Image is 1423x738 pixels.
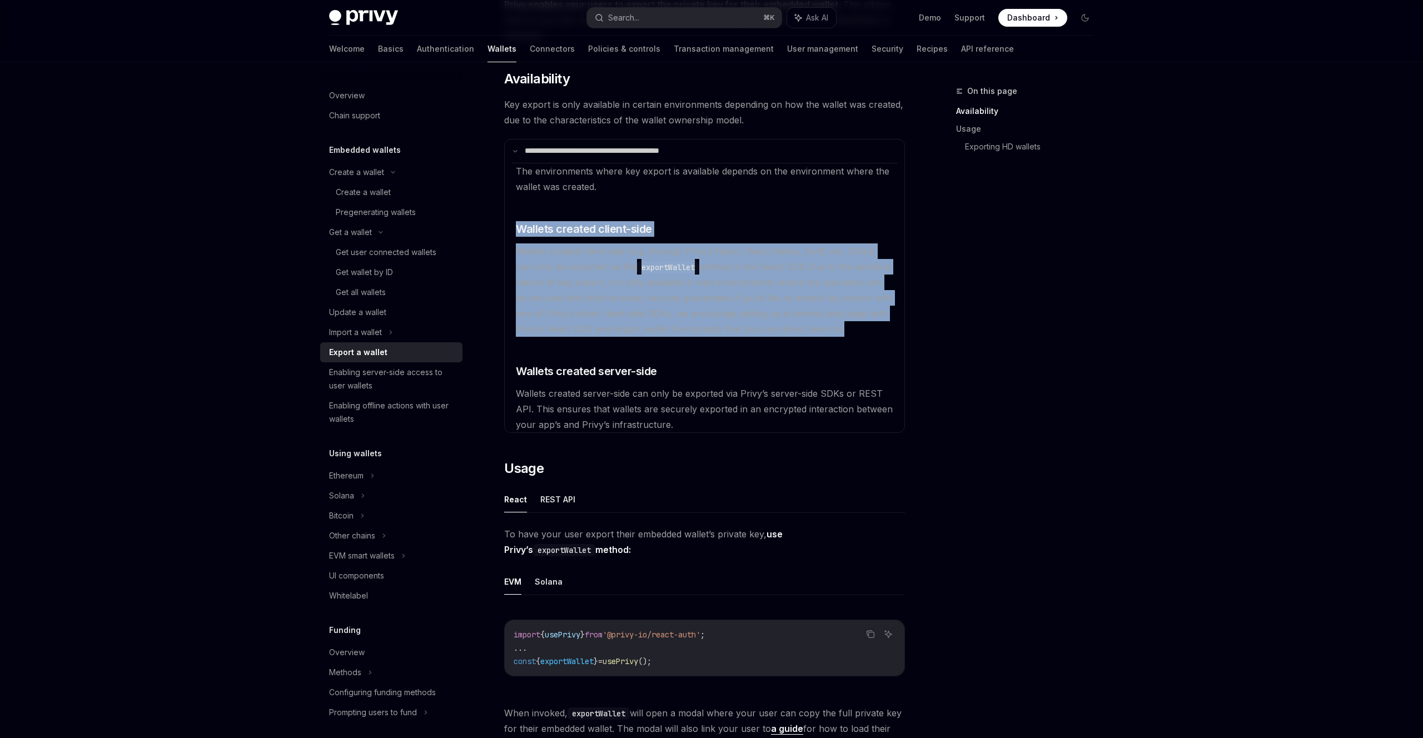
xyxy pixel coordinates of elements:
[320,202,462,222] a: Pregenerating wallets
[329,529,375,542] div: Other chains
[545,630,580,640] span: usePrivy
[638,656,651,666] span: ();
[514,630,540,640] span: import
[320,262,462,282] a: Get wallet by ID
[608,11,639,24] div: Search...
[329,646,365,659] div: Overview
[881,627,895,641] button: Ask AI
[806,12,828,23] span: Ask AI
[516,246,875,272] span: Wallets created client-side (e.g. through Privy’s React, React Native, Swift, etc. SDKs) can only...
[516,221,652,237] span: Wallets created client-side
[700,630,705,640] span: ;
[336,266,393,279] div: Get wallet by ID
[320,566,462,586] a: UI components
[504,460,544,477] span: Usage
[917,36,948,62] a: Recipes
[580,630,585,640] span: }
[320,282,462,302] a: Get all wallets
[329,89,365,102] div: Overview
[329,346,387,359] div: Export a wallet
[487,36,516,62] a: Wallets
[320,586,462,606] a: Whitelabel
[320,396,462,429] a: Enabling offline actions with user wallets
[1007,12,1050,23] span: Dashboard
[320,342,462,362] a: Export a wallet
[863,627,878,641] button: Copy the contents from the code block
[329,166,384,179] div: Create a wallet
[637,261,699,273] code: exportWallet
[329,589,368,602] div: Whitelabel
[514,656,536,666] span: const
[504,97,905,128] span: Key export is only available in certain environments depending on how the wallet was created, due...
[516,388,893,430] span: Wallets created server-side can only be exported via Privy’s server-side SDKs or REST API. This e...
[536,656,540,666] span: {
[329,36,365,62] a: Welcome
[1076,9,1094,27] button: Toggle dark mode
[329,624,361,637] h5: Funding
[329,469,364,482] div: Ethereum
[674,36,774,62] a: Transaction management
[329,666,361,679] div: Methods
[329,447,382,460] h5: Using wallets
[320,86,462,106] a: Overview
[329,306,386,319] div: Update a wallet
[504,526,905,557] span: To have your user export their embedded wallet’s private key,
[535,569,563,595] button: Solana
[336,186,391,199] div: Create a wallet
[336,246,436,259] div: Get user connected wallets
[530,36,575,62] a: Connectors
[954,12,985,23] a: Support
[587,8,782,28] button: Search...⌘K
[516,363,657,379] span: Wallets created server-side
[320,642,462,662] a: Overview
[961,36,1014,62] a: API reference
[329,549,395,562] div: EVM smart wallets
[378,36,404,62] a: Basics
[540,486,575,512] button: REST API
[603,630,700,640] span: '@privy-io/react-auth'
[336,206,416,219] div: Pregenerating wallets
[329,326,382,339] div: Import a wallet
[516,292,892,335] span: If you’d like to enable key export with one of Privy’s other client-side SDKs, we encourage setti...
[514,643,527,653] span: ...
[533,544,595,556] code: exportWallet
[594,656,598,666] span: }
[329,686,436,699] div: Configuring funding methods
[919,12,941,23] a: Demo
[329,489,354,502] div: Solana
[516,166,889,192] span: The environments where key export is available depends on the environment where the wallet was cr...
[603,656,638,666] span: usePrivy
[329,399,456,426] div: Enabling offline actions with user wallets
[320,242,462,262] a: Get user connected wallets
[504,528,783,555] strong: use Privy’s method:
[998,9,1067,27] a: Dashboard
[329,109,380,122] div: Chain support
[320,182,462,202] a: Create a wallet
[329,143,401,157] h5: Embedded wallets
[568,707,630,720] code: exportWallet
[540,656,594,666] span: exportWallet
[771,723,803,735] a: a guide
[504,569,521,595] button: EVM
[504,486,527,512] button: React
[872,36,903,62] a: Security
[336,286,386,299] div: Get all wallets
[329,226,372,239] div: Get a wallet
[329,706,417,719] div: Prompting users to fund
[329,10,398,26] img: dark logo
[956,120,1103,138] a: Usage
[329,366,456,392] div: Enabling server-side access to user wallets
[540,630,545,640] span: {
[585,630,603,640] span: from
[320,106,462,126] a: Chain support
[329,509,354,522] div: Bitcoin
[329,569,384,582] div: UI components
[598,656,603,666] span: =
[787,36,858,62] a: User management
[320,302,462,322] a: Update a wallet
[516,261,890,303] span: Due to the sensitive nature of key export, it is only available in web environments where the ope...
[504,70,570,88] span: Availability
[956,102,1103,120] a: Availability
[967,84,1017,98] span: On this page
[763,13,775,22] span: ⌘ K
